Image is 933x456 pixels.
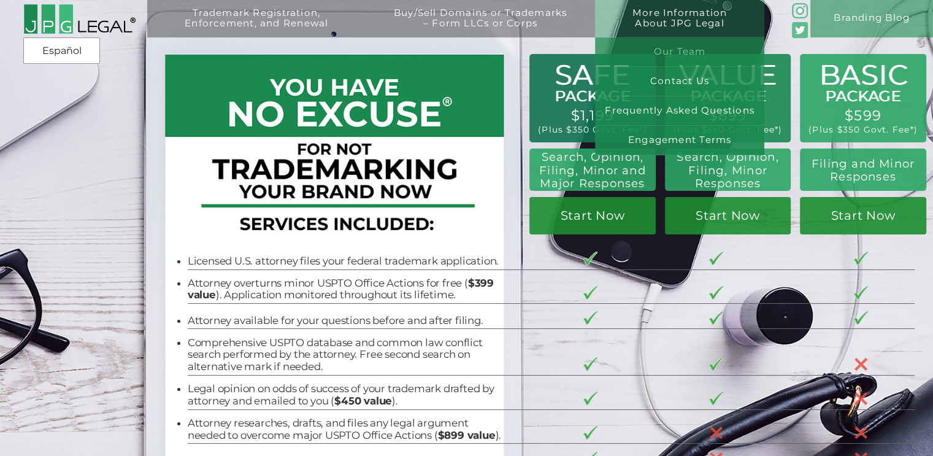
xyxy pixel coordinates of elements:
img: glyph-logo_May2016-green3-90.png [792,3,807,18]
li: Comprehensive USPTO database and common law conflict search performed by the attorney. Free secon... [188,337,502,373]
a: Start Now [665,197,791,234]
a: More InformationAbout JPG Legal [604,8,755,45]
img: checkmark-border-3.png [583,286,597,299]
a: Our Team [595,37,764,67]
img: checkmark-border-3.png [583,252,597,265]
img: X-30-3.png [854,426,868,440]
img: 2016-logo-black-letters-3-r.png [23,4,136,34]
b: $899 value [437,429,495,441]
b: $450 value [334,395,392,407]
img: checkmark-border-3.png [709,392,723,405]
a: Español [27,40,96,62]
img: checkmark-border-3.png [709,357,723,371]
img: checkmark-border-3.png [709,286,723,299]
img: checkmark-border-3.png [709,311,723,325]
b: $399 value [188,277,494,301]
a: Frequently Asked Questions [595,96,764,126]
img: X-30-3.png [709,426,723,440]
a: Engagement Terms [595,126,764,155]
img: checkmark-border-3.png [709,252,723,265]
li: Attorney overturns minor USPTO Office Actions for free ( ). Application monitored throughout its ... [188,277,502,302]
a: Trademark Registration,Enforcement, and Renewal [157,8,356,45]
img: checkmark-border-3.png [583,426,597,439]
h2: Search, Opinion, Filing, Minor Responses [672,150,783,190]
img: Twitter_Social_Icon_Rounded_Square_Color-mid-green3-90.png [792,22,807,37]
li: Attorney available for your questions before and after filing. [188,315,502,327]
img: checkmark-border-3.png [583,392,597,405]
img: X-30-3.png [854,392,868,406]
li: Attorney researches, drafts, and files any legal argument needed to overcome major USPTO Office A... [188,417,502,442]
h2: Search, Opinion, Filing, Minor and Major Responses [535,150,650,190]
img: checkmark-border-3.png [854,311,868,325]
a: Start Now [529,197,655,234]
a: Contact Us [595,67,764,96]
img: checkmark-border-3.png [854,252,868,265]
img: checkmark-border-3.png [583,311,597,325]
img: X-30-3.png [854,357,868,371]
a: Start Now [800,197,926,234]
img: checkmark-border-3.png [854,286,868,299]
li: Legal opinion on odds of success of your trademark drafted by attorney and emailed to you ( ). [188,383,502,408]
img: checkmark-border-3.png [583,357,597,371]
a: Buy/Sell Domains or Trademarks– Form LLCs or Corps [366,8,595,45]
h2: Filing and Minor Responses [807,157,918,184]
li: Licensed U.S. attorney files your federal trademark application. [188,255,502,268]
